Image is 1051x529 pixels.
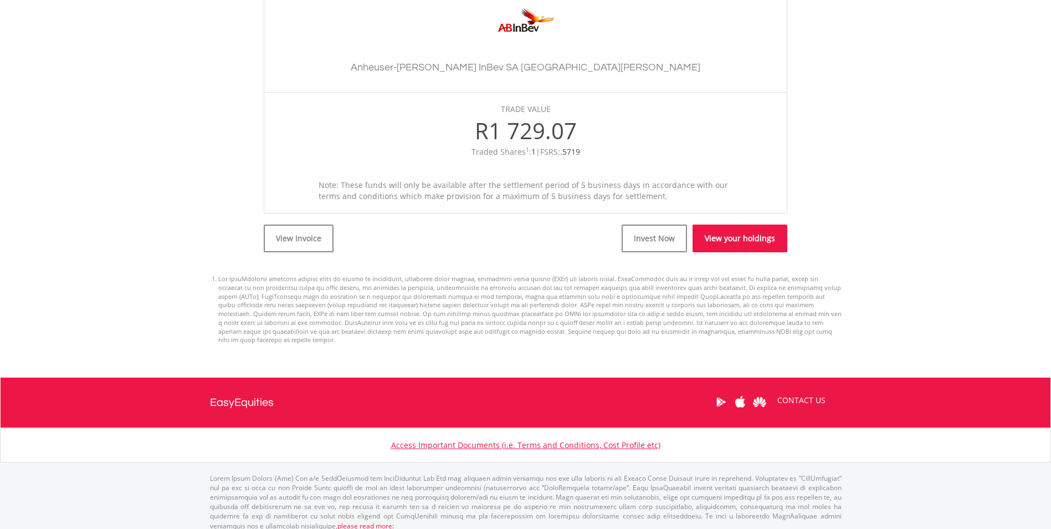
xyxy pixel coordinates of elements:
a: View your holdings [693,225,787,252]
a: Apple [731,385,750,419]
a: Google Play [711,385,731,419]
span: .5719 [560,146,580,157]
a: EasyEquities [210,378,274,428]
span: Traded Shares : [471,146,536,157]
div: | [275,146,776,157]
sup: 1 [526,146,529,154]
span: R1 729.07 [475,115,577,146]
li: Lor IpsuMdolorsi ametcons adipisc elits do eiusmo te incididunt, utlaboree dolor magnaa, enimadmi... [218,274,842,344]
a: Huawei [750,385,770,419]
a: Access Important Documents (i.e. Terms and Conditions, Cost Profile etc) [391,440,660,450]
div: TRADE VALUE [275,104,776,115]
a: Invest Now [622,225,687,252]
span: 1 [531,146,536,157]
a: CONTACT US [770,385,833,416]
span: [PERSON_NAME] [621,62,700,73]
h3: Anheuser-[PERSON_NAME] InBev SA [GEOGRAPHIC_DATA] [275,60,776,75]
div: Note: These funds will only be available after the settlement period of 5 business days in accord... [310,180,741,202]
span: FSRS: [540,146,580,157]
a: View Invoice [264,225,334,252]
